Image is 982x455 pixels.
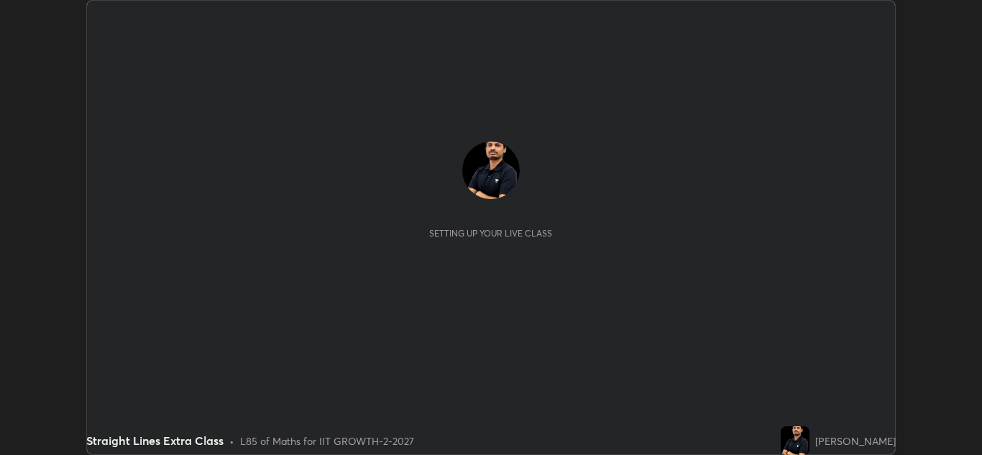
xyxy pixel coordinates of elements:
[86,432,224,449] div: Straight Lines Extra Class
[462,142,520,199] img: 735308238763499f9048cdecfa3c01cf.jpg
[815,433,896,449] div: [PERSON_NAME]
[240,433,414,449] div: L85 of Maths for IIT GROWTH-2-2027
[229,433,234,449] div: •
[429,228,552,239] div: Setting up your live class
[781,426,809,455] img: 735308238763499f9048cdecfa3c01cf.jpg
